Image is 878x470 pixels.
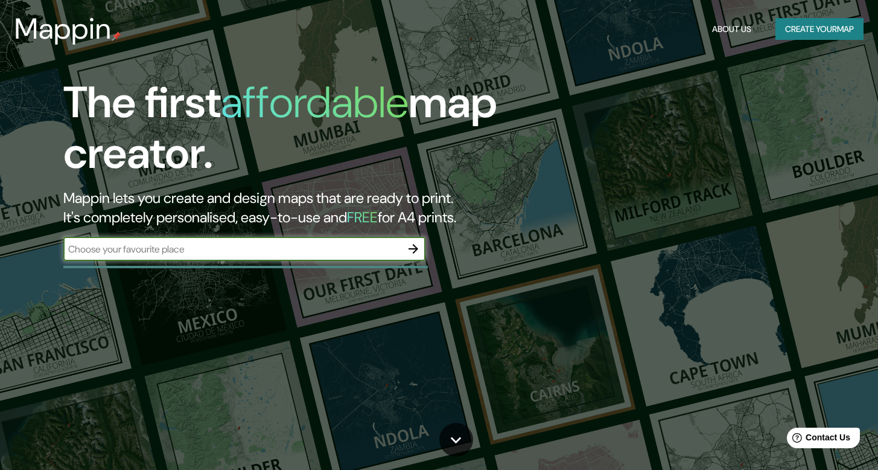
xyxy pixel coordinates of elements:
[63,77,503,188] h1: The first map creator.
[221,74,409,130] h1: affordable
[707,18,756,40] button: About Us
[63,242,401,256] input: Choose your favourite place
[771,423,865,457] iframe: Help widget launcher
[775,18,864,40] button: Create yourmap
[63,188,503,227] h2: Mappin lets you create and design maps that are ready to print. It's completely personalised, eas...
[14,12,112,46] h3: Mappin
[112,31,121,41] img: mappin-pin
[347,208,378,227] h5: FREE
